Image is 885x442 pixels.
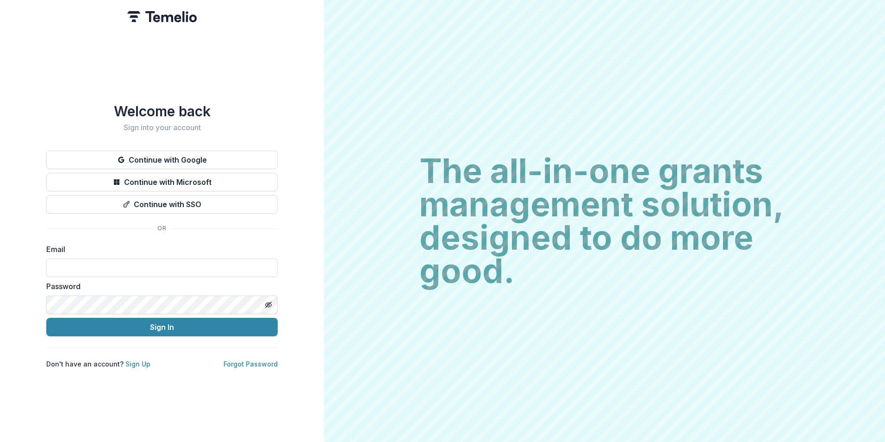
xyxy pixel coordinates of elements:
button: Continue with Microsoft [46,173,278,191]
button: Continue with SSO [46,195,278,214]
button: Toggle password visibility [261,297,276,312]
h1: Welcome back [46,103,278,120]
button: Continue with Google [46,151,278,169]
button: Sign In [46,318,278,336]
img: Temelio [127,11,197,22]
h2: Sign into your account [46,123,278,132]
p: Don't have an account? [46,359,150,369]
label: Password [46,281,272,292]
a: Sign Up [125,360,150,368]
label: Email [46,244,272,255]
a: Forgot Password [224,360,278,368]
